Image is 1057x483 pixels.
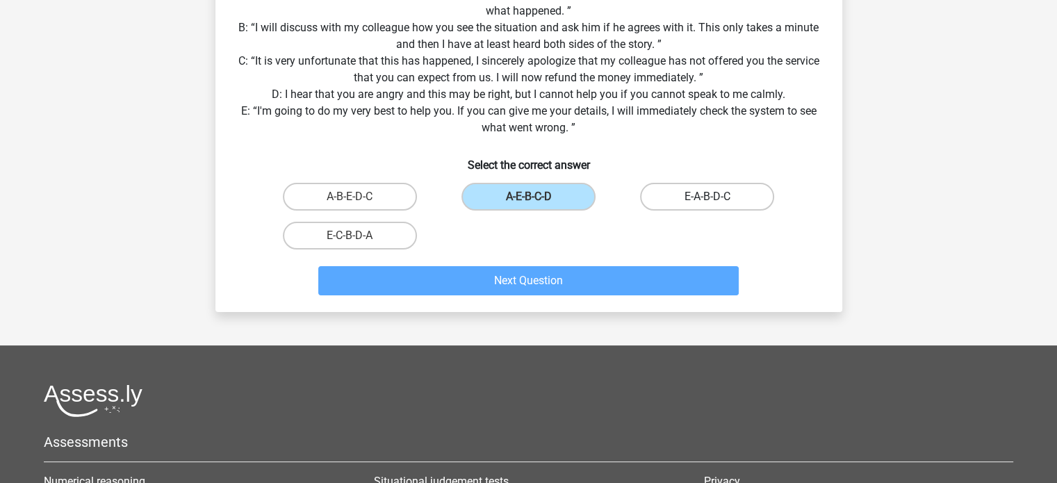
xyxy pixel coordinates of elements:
[44,434,1013,450] h5: Assessments
[318,266,739,295] button: Next Question
[640,183,774,211] label: E-A-B-D-C
[283,183,417,211] label: A-B-E-D-C
[44,384,142,417] img: Assessly logo
[283,222,417,249] label: E-C-B-D-A
[461,183,596,211] label: A-E-B-C-D
[238,147,820,172] h6: Select the correct answer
